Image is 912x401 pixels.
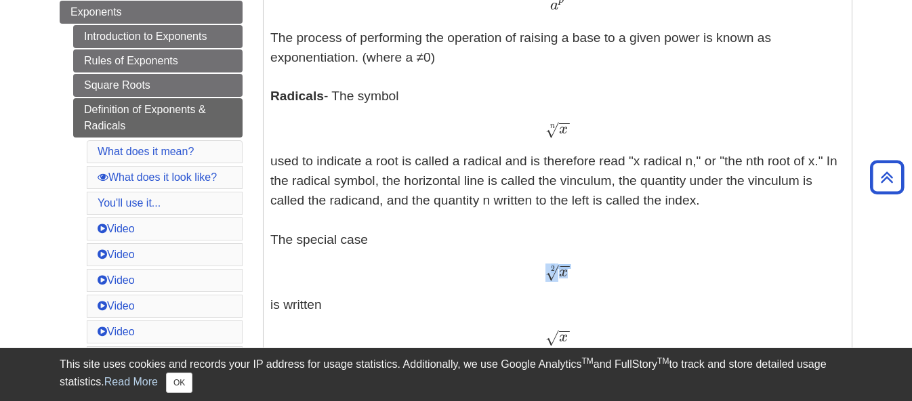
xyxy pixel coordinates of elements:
[551,264,555,273] span: 2
[73,25,243,48] a: Introduction to Exponents
[581,356,593,366] sup: TM
[166,373,192,393] button: Close
[98,249,135,260] a: Video
[60,356,852,393] div: This site uses cookies and records your IP address for usage statistics. Additionally, we use Goo...
[73,74,243,97] a: Square Roots
[545,121,558,139] span: √
[550,123,555,130] span: n
[865,168,909,186] a: Back to Top
[559,122,568,137] span: x
[98,274,135,286] a: Video
[270,89,324,103] b: Radicals
[98,326,135,337] a: Video
[559,330,568,345] span: x
[73,49,243,72] a: Rules of Exponents
[70,6,122,18] span: Exponents
[98,223,135,234] a: Video
[98,197,161,209] a: You'll use it...
[545,329,558,347] span: √
[98,300,135,312] a: Video
[559,265,568,280] span: x
[98,171,217,183] a: What does it look like?
[545,263,558,282] span: √
[60,1,243,24] a: Exponents
[98,146,194,157] a: What does it mean?
[73,98,243,138] a: Definition of Exponents & Radicals
[657,356,669,366] sup: TM
[104,376,158,387] a: Read More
